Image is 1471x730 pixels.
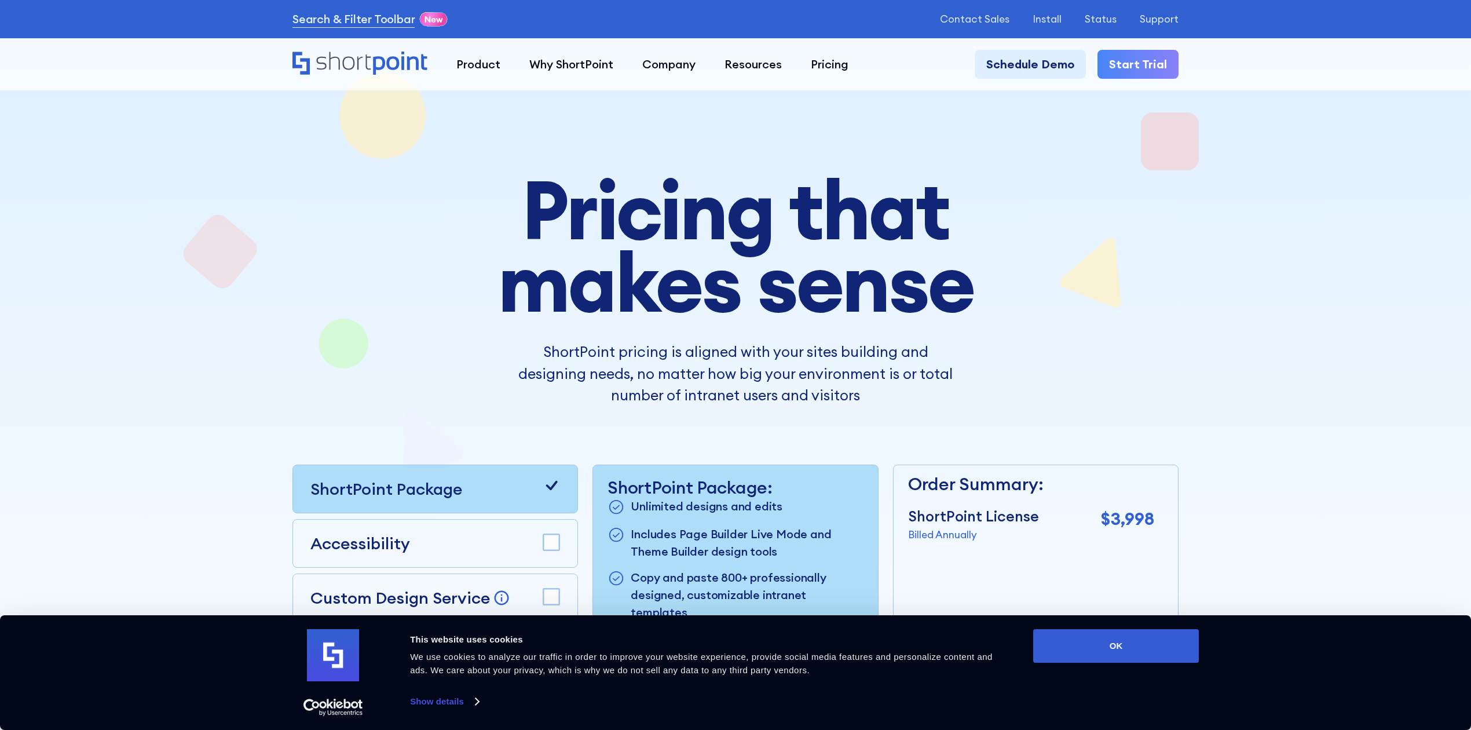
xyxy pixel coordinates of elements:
p: $3,998 [1101,506,1154,532]
p: Accessibility [310,531,410,556]
a: Support [1140,13,1179,25]
p: Copy and paste 800+ professionally designed, customizable intranet templates [631,569,863,621]
div: Why ShortPoint [529,56,613,73]
p: Order Summary: [908,471,1154,497]
div: Product [456,56,500,73]
img: logo [307,629,359,681]
p: Includes Page Builder Live Mode and Theme Builder design tools [631,525,863,560]
a: Schedule Demo [975,50,1086,79]
div: This website uses cookies [410,633,1007,647]
a: Install [1033,13,1062,25]
a: Company [628,50,710,79]
a: Why ShortPoint [515,50,628,79]
a: Show details [410,693,478,710]
p: ShortPoint License [908,506,1039,528]
a: Usercentrics Cookiebot - opens in a new window [283,699,384,716]
a: Start Trial [1097,50,1179,79]
a: Status [1085,13,1117,25]
a: Product [442,50,515,79]
span: We use cookies to analyze our traffic in order to improve your website experience, provide social... [410,652,993,675]
button: OK [1033,629,1199,663]
p: ShortPoint pricing is aligned with your sites building and designing needs, no matter how big you... [518,341,953,407]
a: Home [292,52,427,76]
h1: Pricing that makes sense [410,174,1062,318]
p: ShortPoint Package [310,477,462,501]
a: Contact Sales [940,13,1009,25]
p: Custom Design Service [310,587,490,608]
a: Pricing [796,50,863,79]
p: Unlimited designs and edits [631,498,782,517]
div: Resources [724,56,782,73]
p: ShortPoint Package: [608,477,863,498]
div: Company [642,56,696,73]
iframe: Chat Widget [1263,596,1471,730]
p: Billed Annually [908,527,1039,542]
a: Search & Filter Toolbar [292,10,415,28]
a: Resources [710,50,796,79]
div: Pricing [811,56,848,73]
